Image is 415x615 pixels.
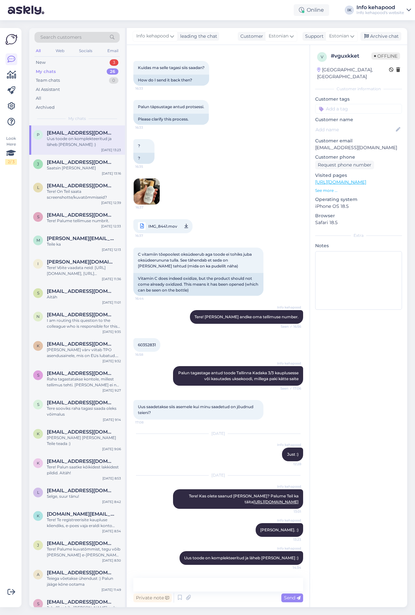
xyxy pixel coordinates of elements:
[47,265,121,277] div: Tere! Võite vaadata neid: [URL][DOMAIN_NAME], [URL][DOMAIN_NAME][PERSON_NAME]
[102,277,121,281] div: [DATE] 11:36
[277,324,301,329] span: Seen ✓ 16:56
[315,212,402,219] p: Browser
[47,376,121,388] div: Raha tagastatakse kontole, millest tellimus tehti. [PERSON_NAME] ei näe Teie pangakontot.
[133,472,303,478] div: [DATE]
[37,431,40,436] span: k
[37,572,40,577] span: a
[138,143,140,148] span: ?
[315,144,402,151] p: [EMAIL_ADDRESS][DOMAIN_NAME]
[315,233,402,238] div: Extra
[101,224,121,229] div: [DATE] 12:33
[238,33,263,40] div: Customer
[102,300,121,305] div: [DATE] 11:01
[133,431,303,436] div: [DATE]
[277,442,301,447] span: Info kehapood
[178,33,217,40] div: leading the chat
[47,464,121,476] div: Tere! Palun saatke kõikidest lakkidest pildid. Aitäh!
[101,587,121,592] div: [DATE] 11:49
[47,493,121,499] div: Selge, suur tänu!
[102,388,121,393] div: [DATE] 9:27
[47,189,121,200] div: Tere! On Teil saata screenshotte/kuvatõmmiseid?
[37,291,39,295] span: s
[68,116,86,122] span: My chats
[40,34,82,41] span: Search customers
[138,252,253,268] span: C vitamiin tõepoolest oksüdeerub aga toode ei tohiks juba oksüdeerununa tulla. See tähendab et se...
[47,540,114,546] span: jana701107@gmail.com
[47,294,121,300] div: Aitäh
[47,341,114,347] span: karinsoe85@gmail.com
[47,488,114,493] span: liisap6hjala@gmail.com
[277,509,301,514] span: 13:01
[317,66,389,80] div: [GEOGRAPHIC_DATA], [GEOGRAPHIC_DATA]
[47,236,114,241] span: marge.malk@gmail.com
[277,537,301,542] span: 13:23
[5,159,17,165] div: 2 / 3
[47,599,114,605] span: Salme.merilyn@gmail.com
[47,347,121,359] div: [PERSON_NAME] värv viitab TPO asendusainele, mis on EUs lubatud. Oleks värvilaik punane, siis nee...
[34,47,42,55] div: All
[138,104,204,109] span: Palun täpsustage antud protsessi.
[47,435,121,447] div: [PERSON_NAME] [PERSON_NAME] Teile teada :)
[47,517,121,529] div: Tere! Te registreerisite kaupluse kliendiks, e-poes vaja eraldi konto teha. :)
[36,238,40,243] span: m
[135,352,160,357] span: 16:58
[47,511,114,517] span: Kaja.hr@mail.ee
[47,406,121,417] div: Tere sooviks raha tagasi saada oleks võimalus
[36,68,56,75] div: My chats
[37,162,39,166] span: j
[148,222,177,230] span: IMG_8441.mov
[321,54,323,59] span: v
[294,4,329,16] div: Online
[102,329,121,334] div: [DATE] 9:35
[277,546,301,551] span: Info kehapood
[5,33,18,46] img: Askly Logo
[47,218,121,224] div: Tere! Palume tellimuse numbrit.
[135,125,160,130] span: 16:33
[36,314,40,319] span: n
[36,95,41,102] div: All
[102,558,121,563] div: [DATE] 8:30
[315,242,402,249] p: Notes
[315,137,402,144] p: Customer email
[36,77,60,84] div: Team chats
[178,370,300,381] span: Palun tagastage antud toode Tallinna Kadaka 3/3 kauplusesse või kasutades uksekoodi, millega paki...
[277,305,301,310] span: Info kehapood
[277,462,301,466] span: 12:28
[37,343,40,348] span: k
[47,159,114,165] span: jana701107@gmail.com
[287,452,299,457] span: Just :)
[37,490,39,495] span: l
[37,402,39,407] span: S
[277,361,301,366] span: Info kehapood
[356,5,411,15] a: Info kehapoodInfo kehapood's website
[47,183,114,189] span: lea66saarela@gmail.com
[47,429,114,435] span: katrin_link@hotmail.com
[102,447,121,451] div: [DATE] 9:06
[47,288,114,294] span: sagma358@gmail.com
[36,86,60,93] div: AI Assistant
[345,6,354,15] div: IK
[37,461,40,465] span: K
[260,527,299,532] span: [PERSON_NAME]. :)
[277,386,301,391] span: Seen ✓ 17:06
[47,318,121,329] div: I am routing this question to the colleague who is responsible for this topic. The reply might ta...
[133,75,209,86] div: How do I send it back then?
[277,484,301,489] span: Info kehapood
[47,259,114,265] span: ilona.sk@mail.ee
[102,529,121,534] div: [DATE] 8:34
[54,47,66,55] div: Web
[315,219,402,226] p: Safari 18.5
[102,499,121,504] div: [DATE] 8:42
[37,513,40,518] span: K
[135,86,160,91] span: 16:33
[315,179,366,185] a: [URL][DOMAIN_NAME]
[315,96,402,103] p: Customer tags
[138,65,205,70] span: Kuidas ma selle tagasi siis saadan?
[133,273,263,296] div: Vitamin C does indeed oxidize, but the product should not come already oxidized. This means it ha...
[135,296,160,301] span: 16:44
[134,179,160,205] img: Attachment
[360,32,401,41] div: Archive chat
[47,165,121,171] div: Saatsin [PERSON_NAME]
[78,47,94,55] div: Socials
[194,314,299,319] span: Tere! [PERSON_NAME] andke oma tellimuse number.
